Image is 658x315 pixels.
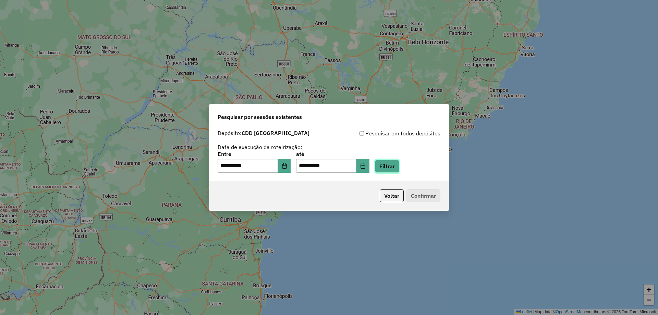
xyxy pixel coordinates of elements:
[375,160,399,173] button: Filtrar
[242,130,309,136] strong: CDD [GEOGRAPHIC_DATA]
[356,159,369,173] button: Choose Date
[329,129,440,137] div: Pesquisar em todos depósitos
[296,150,369,158] label: até
[380,189,404,202] button: Voltar
[218,129,309,137] label: Depósito:
[218,143,302,151] label: Data de execução da roteirização:
[278,159,291,173] button: Choose Date
[218,150,291,158] label: Entre
[218,113,302,121] span: Pesquisar por sessões existentes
